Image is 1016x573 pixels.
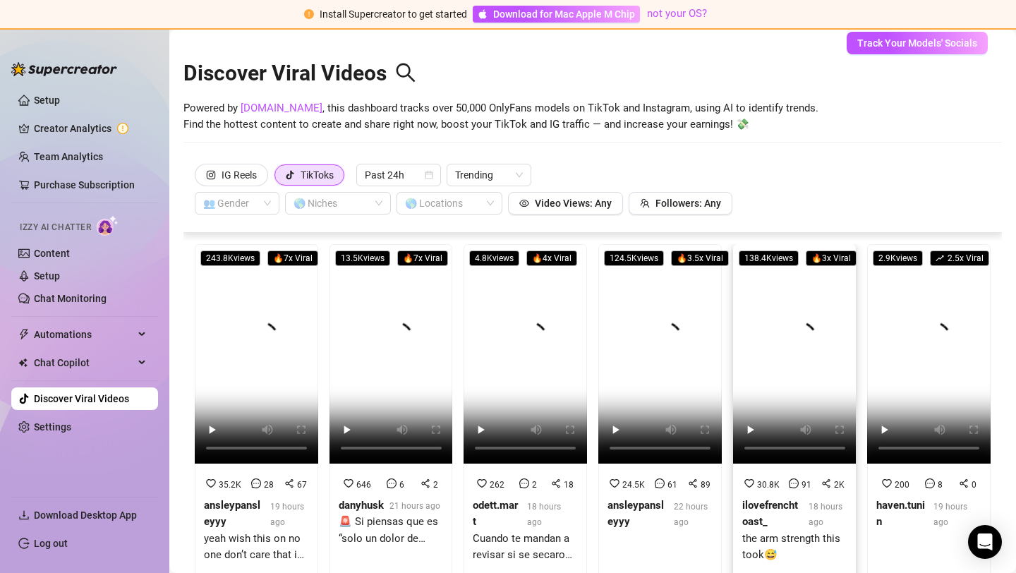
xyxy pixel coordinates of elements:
span: download [18,509,30,521]
span: 89 [701,480,710,490]
img: Chat Copilot [18,358,28,368]
span: Video Views: Any [535,198,612,209]
span: Powered by , this dashboard tracks over 50,000 OnlyFans models on TikTok and Instagram, using AI ... [183,100,818,133]
span: 🔥 4 x Viral [526,251,577,266]
span: 24.5K [622,480,645,490]
span: team [640,198,650,208]
span: share-alt [551,478,561,488]
span: 30.8K [757,480,780,490]
span: 646 [356,480,371,490]
span: 2 [433,480,438,490]
div: yeah wish this on no one don’t care that im sobbing im a v emotional person and she was my friend... [204,531,309,564]
span: 138.4K views [739,251,799,266]
a: Creator Analytics exclamation-circle [34,117,147,140]
span: 19 hours ago [270,502,304,527]
span: Trending [455,164,523,186]
span: Izzy AI Chatter [20,221,91,234]
span: 0 [972,480,976,490]
button: Video Views: Any [508,192,623,215]
span: share-alt [421,478,430,488]
span: message [789,478,799,488]
a: Discover Viral Videos [34,393,129,404]
span: 🔥 7 x Viral [267,251,318,266]
div: Open Intercom Messenger [968,525,1002,559]
a: Purchase Subscription [34,174,147,196]
h2: Discover Viral Videos [183,60,416,87]
span: apple [478,9,488,19]
a: Download for Mac Apple M Chip [473,6,640,23]
span: heart [744,478,754,488]
div: Cuando te mandan a revisar si se secaron los trastes para que ya los guardes, todos unos pillos 🤪... [473,531,578,564]
span: heart [610,478,619,488]
span: 19 hours ago [933,502,967,527]
span: 22 hours ago [674,502,708,527]
button: Track Your Models' Socials [847,32,988,54]
span: heart [882,478,892,488]
span: Past 24h [365,164,433,186]
div: TikToks [301,164,334,186]
a: not your OS? [647,7,707,20]
div: 🚨 Si piensas que es “solo un dolor de espalda”… cuidado. Mi resonancia mostró que no era tan simp... [339,514,444,547]
span: 🔥 7 x Viral [397,251,448,266]
span: 262 [490,480,504,490]
strong: haven.tunin [876,499,925,529]
a: Team Analytics [34,151,103,162]
span: 67 [297,480,307,490]
span: 2.5 x Viral [930,251,989,266]
span: Download for Mac Apple M Chip [493,6,635,22]
button: Followers: Any [629,192,732,215]
span: 6 [399,480,404,490]
img: AI Chatter [97,215,119,236]
span: 21 hours ago [389,501,440,511]
span: 🔥 3 x Viral [806,251,857,266]
span: Followers: Any [655,198,721,209]
span: Install Supercreator to get started [320,8,467,20]
span: heart [344,478,353,488]
span: 18 [564,480,574,490]
span: rise [936,254,944,263]
a: Setup [34,270,60,282]
span: Download Desktop App [34,509,137,521]
span: 18 hours ago [527,502,561,527]
strong: ansleypansleyyy [204,499,260,529]
span: 91 [802,480,811,490]
span: share-alt [284,478,294,488]
span: search [395,62,416,83]
span: exclamation-circle [304,9,314,19]
span: share-alt [959,478,969,488]
a: Settings [34,421,71,433]
span: heart [206,478,216,488]
span: thunderbolt [18,329,30,340]
span: 🔥 3.5 x Viral [671,251,729,266]
span: tik-tok [285,170,295,180]
a: Chat Monitoring [34,293,107,304]
span: share-alt [688,478,698,488]
strong: ilovefrenchtoast_ [742,499,798,529]
a: Setup [34,95,60,106]
span: calendar [425,171,433,179]
span: 2.9K views [873,251,923,266]
span: 200 [895,480,909,490]
span: 243.8K views [200,251,260,266]
strong: odett.mart [473,499,518,529]
a: [DOMAIN_NAME] [241,102,322,114]
span: Track Your Models' Socials [857,37,977,49]
span: 28 [264,480,274,490]
span: message [251,478,261,488]
span: 13.5K views [335,251,390,266]
a: Log out [34,538,68,549]
span: instagram [206,170,216,180]
div: IG Reels [222,164,257,186]
span: 4.8K views [469,251,519,266]
span: message [925,478,935,488]
span: 2 [532,480,537,490]
div: the arm strength this took😅 [742,531,847,564]
span: heart [477,478,487,488]
span: Automations [34,323,134,346]
span: eye [519,198,529,208]
img: logo-BBDzfeDw.svg [11,62,117,76]
span: 61 [667,480,677,490]
span: 124.5K views [604,251,664,266]
span: message [655,478,665,488]
span: 18 hours ago [809,502,842,527]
